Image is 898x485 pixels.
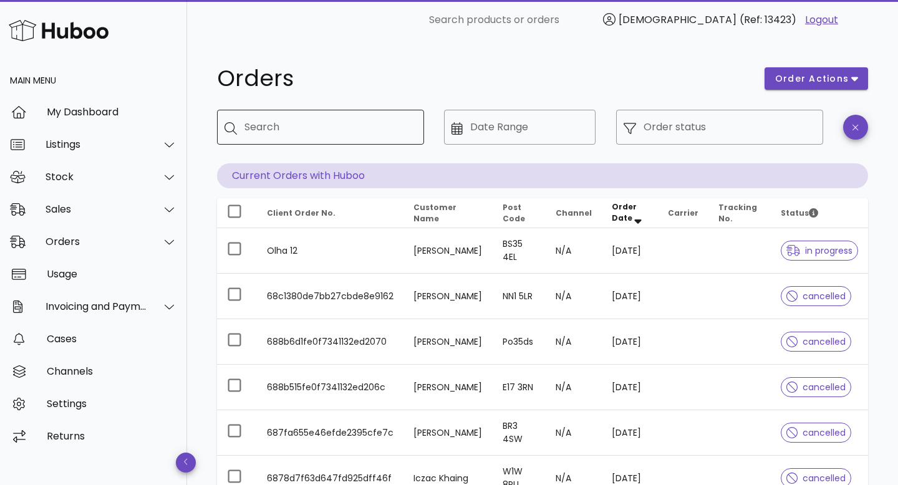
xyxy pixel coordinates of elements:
span: cancelled [786,292,846,300]
td: [DATE] [602,410,658,456]
span: Channel [556,208,592,218]
div: My Dashboard [47,106,177,118]
td: 688b6d1fe0f7341132ed2070 [257,319,403,365]
span: Carrier [668,208,698,218]
td: Po35ds [493,319,546,365]
div: Invoicing and Payments [46,300,147,312]
th: Status [771,198,868,228]
div: Usage [47,268,177,280]
th: Order Date: Sorted descending. Activate to remove sorting. [602,198,658,228]
td: BR3 4SW [493,410,546,456]
td: [PERSON_NAME] [403,365,493,410]
span: in progress [786,246,852,255]
span: order actions [775,72,849,85]
span: cancelled [786,337,846,346]
span: Status [781,208,818,218]
span: (Ref: 13423) [740,12,796,27]
th: Tracking No. [708,198,771,228]
div: Returns [47,430,177,442]
td: [DATE] [602,274,658,319]
span: Order Date [612,201,637,223]
td: N/A [546,274,602,319]
a: Logout [805,12,838,27]
div: Orders [46,236,147,247]
div: Settings [47,398,177,410]
span: Post Code [503,202,525,224]
div: Sales [46,203,147,215]
td: NN1 5LR [493,274,546,319]
td: 688b515fe0f7341132ed206c [257,365,403,410]
td: N/A [546,228,602,274]
span: Tracking No. [718,202,757,224]
h1: Orders [217,67,750,90]
span: cancelled [786,428,846,437]
th: Channel [546,198,602,228]
td: [PERSON_NAME] [403,228,493,274]
th: Client Order No. [257,198,403,228]
td: 68c1380de7bb27cbde8e9162 [257,274,403,319]
span: cancelled [786,383,846,391]
img: Huboo Logo [9,17,109,44]
td: BS35 4EL [493,228,546,274]
td: Olha 12 [257,228,403,274]
span: cancelled [786,474,846,483]
td: [DATE] [602,228,658,274]
div: Channels [47,365,177,377]
td: E17 3RN [493,365,546,410]
td: [PERSON_NAME] [403,319,493,365]
span: Customer Name [413,202,456,224]
th: Customer Name [403,198,493,228]
td: [PERSON_NAME] [403,274,493,319]
td: N/A [546,365,602,410]
td: 687fa655e46efde2395cfe7c [257,410,403,456]
td: [PERSON_NAME] [403,410,493,456]
span: Client Order No. [267,208,336,218]
td: N/A [546,410,602,456]
div: Cases [47,333,177,345]
p: Current Orders with Huboo [217,163,868,188]
span: [DEMOGRAPHIC_DATA] [619,12,736,27]
td: [DATE] [602,319,658,365]
div: Stock [46,171,147,183]
th: Carrier [658,198,708,228]
td: [DATE] [602,365,658,410]
div: Listings [46,138,147,150]
td: N/A [546,319,602,365]
button: order actions [765,67,868,90]
th: Post Code [493,198,546,228]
